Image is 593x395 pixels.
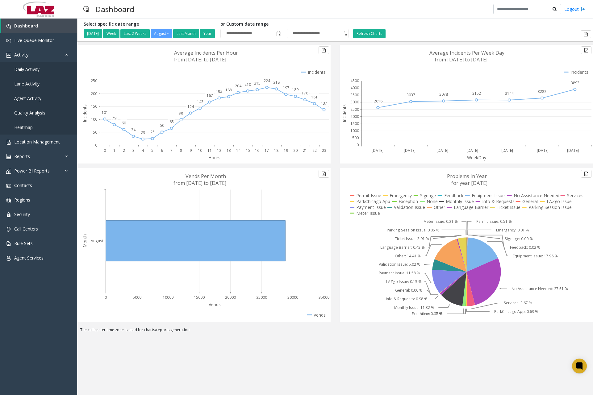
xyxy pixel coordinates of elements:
[350,78,359,83] text: 4500
[564,6,585,12] a: Logout
[467,155,487,160] text: WeekDay
[93,130,97,135] text: 50
[420,311,443,317] text: None: 1.45 %
[77,327,593,336] div: The call center time zone is used for charts/reports generation
[350,100,359,105] text: 3000
[163,295,173,300] text: 10000
[14,81,40,87] span: Lane Activity
[505,91,514,96] text: 3144
[6,227,11,232] img: 'icon'
[14,182,32,188] span: Contacts
[190,148,192,153] text: 9
[311,94,318,100] text: 161
[170,148,173,153] text: 7
[319,295,329,300] text: 35000
[394,305,434,310] text: Monthly Issue: 11.32 %
[227,148,231,153] text: 13
[447,173,487,180] text: Problems In Year
[14,95,41,101] span: Agent Activity
[350,85,359,90] text: 4000
[6,53,11,58] img: 'icon'
[104,148,106,153] text: 0
[512,286,568,292] text: No Assistance Needed: 27.51 %
[14,124,33,130] span: Heatmap
[395,253,421,259] text: Other: 14.41 %
[407,92,415,98] text: 3037
[14,66,40,72] span: Daily Activity
[161,148,163,153] text: 6
[123,148,125,153] text: 2
[567,148,579,153] text: [DATE]
[207,148,212,153] text: 11
[513,253,558,259] text: Equipment Issue: 17.96 %
[160,123,164,128] text: 50
[472,91,481,96] text: 3152
[235,83,242,89] text: 204
[581,30,591,38] button: Export to pdf
[341,104,347,122] text: Incidents
[179,110,183,116] text: 98
[180,148,182,153] text: 8
[341,29,348,38] span: Toggle popup
[387,227,439,233] text: Parking Session Issue: 0.05 %
[83,2,89,17] img: pageIcon
[353,29,386,38] button: Refresh Charts
[350,92,359,98] text: 3500
[505,236,533,241] text: Signage: 0.00 %
[151,29,172,38] button: August
[538,89,546,94] text: 3282
[378,262,420,267] text: Validation Issue: 5.02 %
[173,56,226,63] text: from [DATE] to [DATE]
[6,212,11,217] img: 'icon'
[395,236,429,241] text: Ticket Issue: 3.91 %
[173,29,199,38] button: Last Month
[6,24,11,29] img: 'icon'
[386,279,422,285] text: LAZgo Issue: 0.15 %
[6,38,11,43] img: 'icon'
[435,56,487,63] text: from [DATE] to [DATE]
[102,110,108,115] text: 101
[494,309,538,314] text: ParkChicago App: 0.63 %
[113,148,115,153] text: 1
[244,82,251,87] text: 210
[350,121,359,126] text: 1500
[14,240,33,246] span: Rule Sets
[14,37,54,43] span: Live Queue Monitor
[187,104,194,109] text: 124
[274,148,278,153] text: 18
[6,198,11,203] img: 'icon'
[451,180,487,186] text: for year [DATE]
[132,148,135,153] text: 3
[571,80,579,85] text: 3893
[302,90,308,96] text: 176
[581,170,591,178] button: Export to pdf
[194,295,205,300] text: 15000
[319,46,329,54] button: Export to pdf
[439,92,448,97] text: 3078
[350,114,359,119] text: 2000
[14,168,50,174] span: Power BI Reports
[220,22,349,27] h5: or Custom date range
[91,104,97,109] text: 150
[423,219,457,224] text: Meter Issue: 0.21 %
[378,271,420,276] text: Payment Issue: 11.58 %
[6,154,11,159] img: 'icon'
[287,295,298,300] text: 30000
[322,148,326,153] text: 23
[133,295,141,300] text: 5000
[91,238,103,243] text: August
[82,234,88,247] text: Month
[197,99,203,104] text: 143
[6,140,11,145] img: 'icon'
[207,93,213,98] text: 167
[496,227,529,233] text: Emergency: 0.01 %
[131,127,136,132] text: 34
[371,148,383,153] text: [DATE]
[6,241,11,246] img: 'icon'
[265,148,269,153] text: 17
[303,148,307,153] text: 21
[105,295,107,300] text: 0
[1,19,77,33] a: Dashboard
[225,87,232,93] text: 188
[200,29,215,38] button: Year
